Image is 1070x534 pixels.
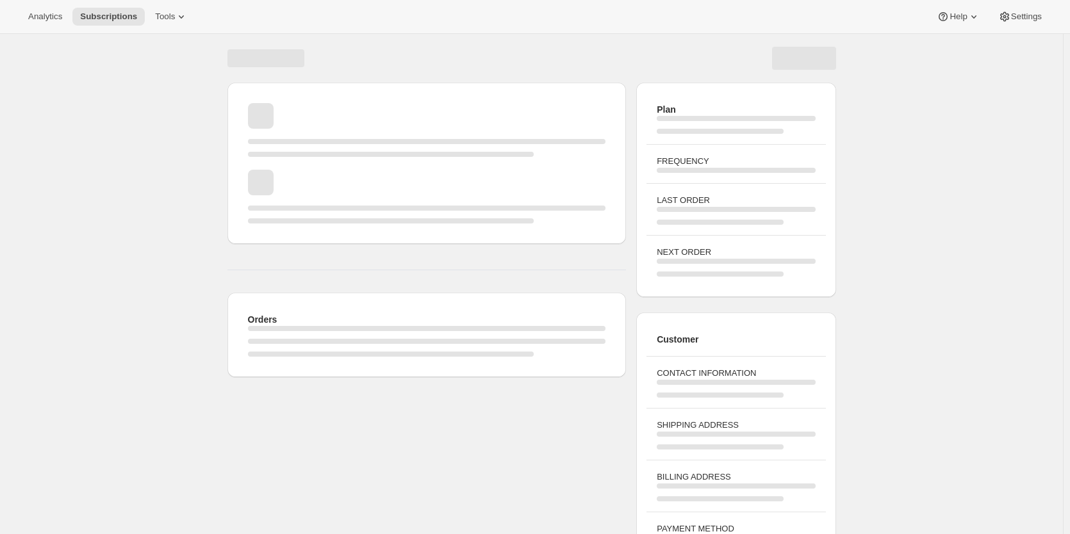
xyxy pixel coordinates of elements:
span: Tools [155,12,175,22]
h3: NEXT ORDER [657,246,815,259]
button: Analytics [21,8,70,26]
button: Help [929,8,987,26]
h3: SHIPPING ADDRESS [657,419,815,432]
span: Subscriptions [80,12,137,22]
h3: BILLING ADDRESS [657,471,815,483]
h3: LAST ORDER [657,194,815,207]
span: Help [950,12,967,22]
h2: Plan [657,103,815,116]
h2: Orders [248,313,606,326]
h3: FREQUENCY [657,155,815,168]
span: Settings [1011,12,1042,22]
button: Settings [991,8,1049,26]
h2: Customer [657,333,815,346]
h3: CONTACT INFORMATION [657,367,815,380]
button: Subscriptions [72,8,145,26]
button: Tools [147,8,195,26]
span: Analytics [28,12,62,22]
